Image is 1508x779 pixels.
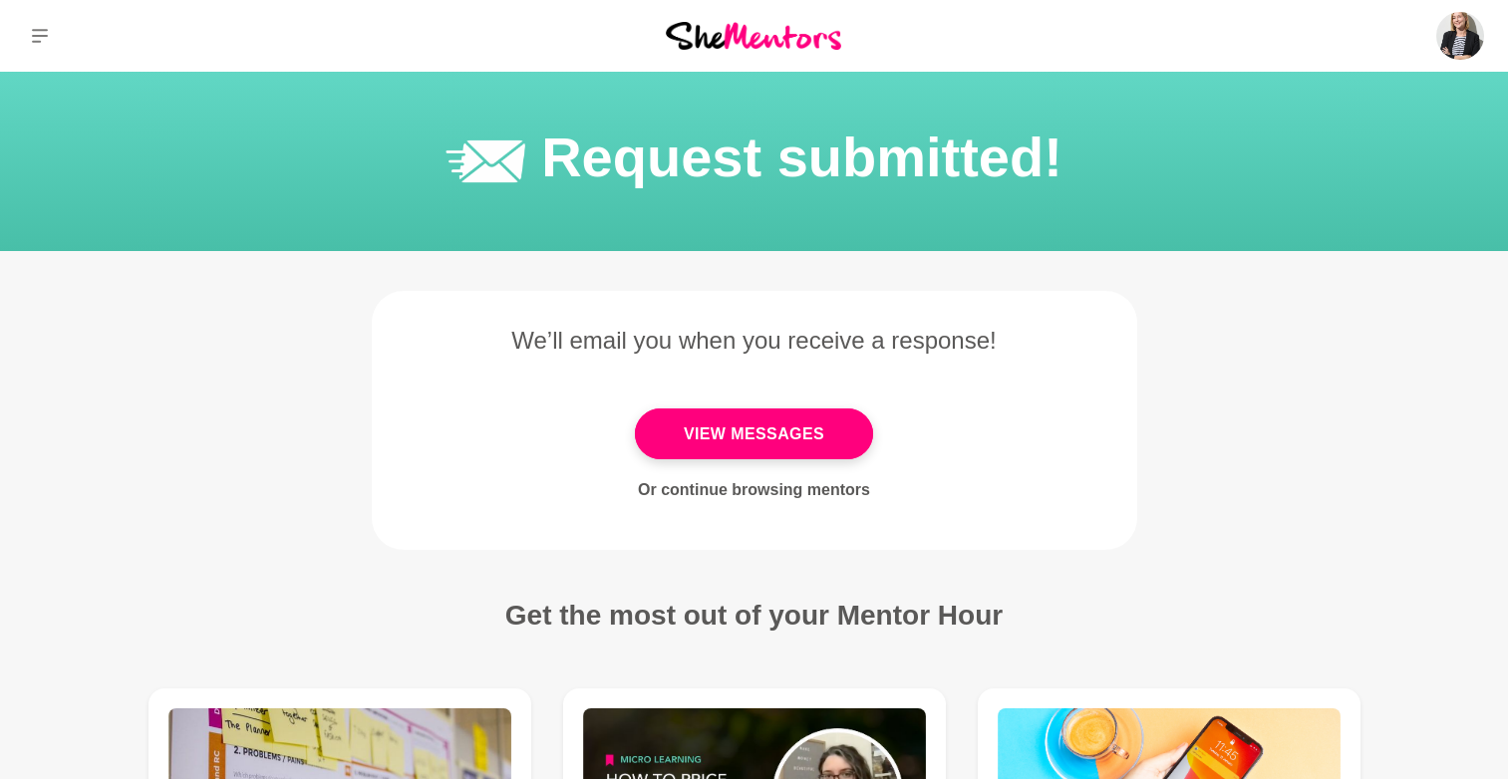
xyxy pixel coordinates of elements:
h3: Get the most out of your Mentor Hour [505,598,1003,633]
img: Sent message icon [446,122,525,201]
a: View Messages [635,408,873,459]
a: Or continue browsing mentors [638,481,870,498]
div: We’ll email you when you receive a response! [412,323,1097,359]
img: She Mentors Logo [666,22,841,49]
h1: Request submitted! [541,120,1062,195]
img: Jodie Coomer [1436,12,1484,60]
